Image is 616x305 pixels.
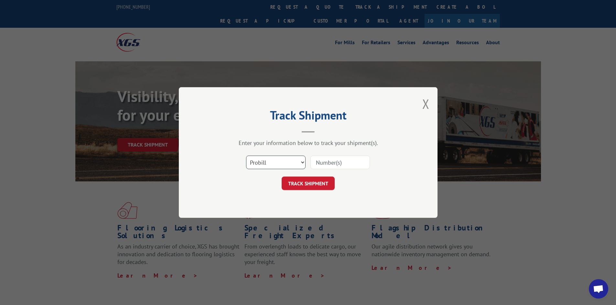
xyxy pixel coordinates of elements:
[422,95,429,112] button: Close modal
[211,139,405,147] div: Enter your information below to track your shipment(s).
[282,177,335,190] button: TRACK SHIPMENT
[211,111,405,123] h2: Track Shipment
[310,156,370,169] input: Number(s)
[589,279,608,299] div: Open chat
